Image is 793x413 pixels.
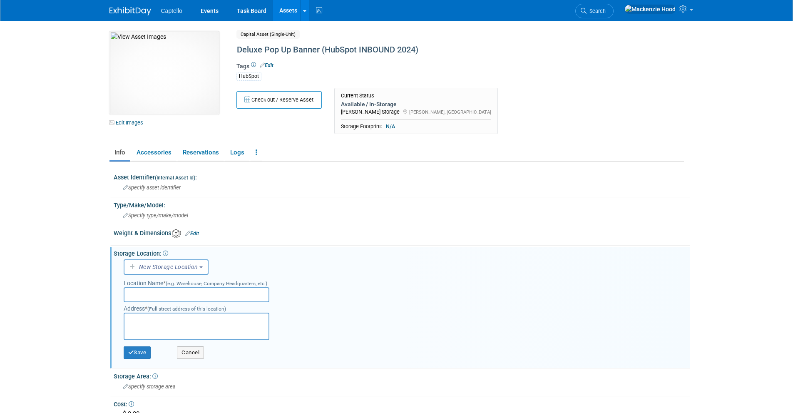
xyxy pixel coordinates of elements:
div: Weight & Dimensions [114,227,690,238]
span: New Storage Location [138,264,198,270]
div: Current Status [341,92,491,99]
span: Storage Area: [114,373,158,380]
a: Search [575,4,614,18]
div: Location Name [124,279,684,287]
a: Logs [225,145,249,160]
span: N/A [383,123,398,130]
a: Edit Images [109,117,147,128]
div: Storage Footprint: [341,123,491,130]
a: Edit [260,62,273,68]
span: Specify type/make/model [123,212,188,219]
span: Specify storage area [123,383,176,390]
a: Info [109,145,130,160]
div: Asset Identifier : [114,171,690,182]
button: Cancel [177,346,204,359]
div: Address [124,304,684,313]
div: Storage Location: [114,247,690,258]
span: [PERSON_NAME], [GEOGRAPHIC_DATA] [409,109,491,115]
div: Tags [236,62,615,86]
img: ExhibitDay [109,7,151,15]
small: (e.g. Warehouse, Company Headquarters, etc.) [166,281,267,286]
div: Type/Make/Model: [114,199,690,209]
img: Asset Weight and Dimensions [172,229,181,238]
img: Mackenzie Hood [624,5,676,14]
span: Captello [161,7,182,14]
img: View Asset Images [109,31,219,114]
small: (Internal Asset Id) [155,175,195,181]
small: (Full street address of this location) [147,306,226,312]
button: Save [124,346,151,359]
span: [PERSON_NAME] Storage [341,109,400,115]
a: Reservations [178,145,224,160]
div: Available / In-Storage [341,100,491,108]
button: New Storage Location [124,259,209,275]
div: Cost: [114,398,690,408]
span: Specify asset identifier [123,184,181,191]
a: Edit [185,231,199,236]
div: HubSpot [236,72,261,81]
span: Search [587,8,606,14]
span: Capital Asset (Single-Unit) [236,30,300,39]
div: Deluxe Pop Up Banner (HubSpot INBOUND 2024) [234,42,615,57]
button: Check out / Reserve Asset [236,91,322,109]
a: Accessories [132,145,176,160]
